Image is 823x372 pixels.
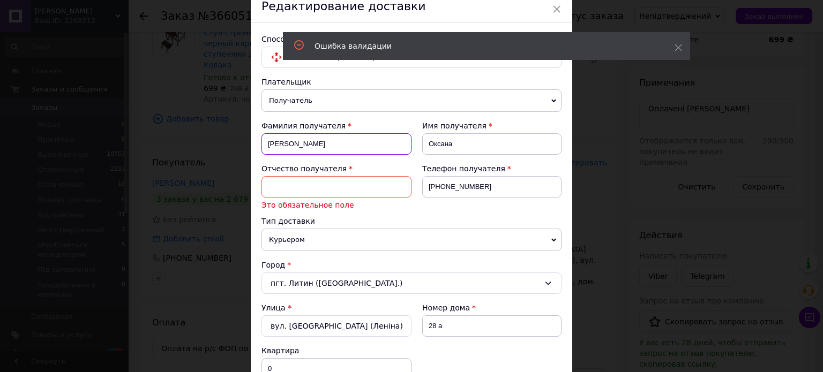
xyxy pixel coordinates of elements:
[261,346,299,355] span: Квартира
[422,122,487,130] span: Имя получателя
[261,200,411,210] span: Это обязательное поле
[261,229,562,251] span: Курьером
[422,176,562,198] input: +380
[261,303,286,312] label: Улица
[261,122,346,130] span: Фамилия получателя
[261,34,562,44] div: Способ доставки
[261,217,315,225] span: Тип доставки
[261,272,562,294] div: пгт. Литин ([GEOGRAPHIC_DATA].)
[315,41,648,51] div: Ошибка валидации
[422,164,505,173] span: Телефон получателя
[261,78,311,86] span: Плательщик
[261,89,562,112] span: Получатель
[422,303,470,312] span: Номер дома
[261,164,347,173] span: Отчество получателя
[261,260,562,270] div: Город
